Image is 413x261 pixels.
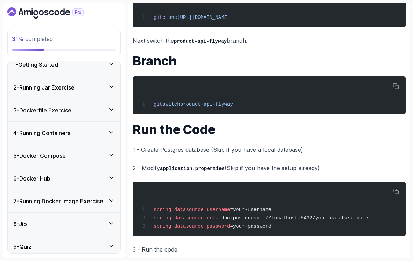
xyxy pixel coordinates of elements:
[8,99,120,121] button: 3-Dockerfile Exercise
[230,224,271,229] span: =your-password
[8,167,120,190] button: 6-Docker Hub
[133,163,406,173] p: 2 - Modify (Skip if you have the setup already)
[177,15,230,20] span: [URL][DOMAIN_NAME]
[180,101,233,107] span: product-api-flyway
[154,15,162,20] span: git
[160,166,225,171] code: application.properties
[133,54,406,68] h1: Branch
[8,190,120,212] button: 7-Running Docker Image Exercise
[174,38,227,44] code: product-api-flyway
[13,61,58,69] h3: 1 - Getting Started
[162,101,180,107] span: switch
[230,207,271,212] span: =your-username
[13,106,71,114] h3: 3 - Dockerfile Exercise
[13,151,66,160] h3: 5 - Docker Compose
[154,215,215,221] span: spring.datasource.url
[162,15,177,20] span: clone
[133,145,406,155] p: 1 - Create Postgres database (Skip if you have a local database)
[154,224,230,229] span: spring.datasource.password
[12,35,24,42] span: 31 %
[154,207,230,212] span: spring.datasource.username
[215,215,368,221] span: =jdbc:postgresql://localhost:5432/your-database-name
[133,122,406,136] h1: Run the Code
[12,35,53,42] span: completed
[13,242,31,251] h3: 9 - Quiz
[13,197,103,205] h3: 7 - Running Docker Image Exercise
[8,76,120,99] button: 2-Running Jar Exercise
[13,129,70,137] h3: 4 - Running Containers
[7,7,100,19] a: Dashboard
[154,101,162,107] span: git
[8,213,120,235] button: 8-Jib
[8,122,120,144] button: 4-Running Containers
[133,36,406,46] p: Next switch the branch.
[8,235,120,258] button: 9-Quiz
[133,245,406,254] p: 3 - Run the code
[13,220,27,228] h3: 8 - Jib
[8,54,120,76] button: 1-Getting Started
[13,174,50,183] h3: 6 - Docker Hub
[13,83,75,92] h3: 2 - Running Jar Exercise
[8,144,120,167] button: 5-Docker Compose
